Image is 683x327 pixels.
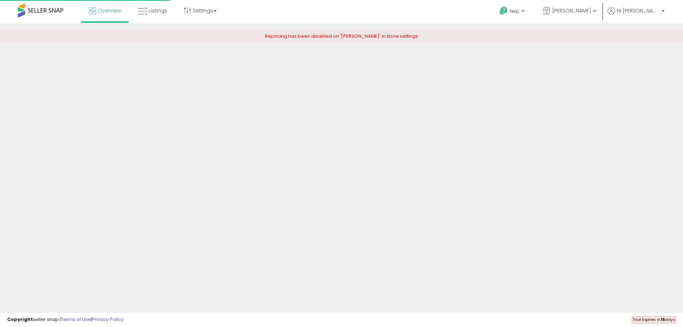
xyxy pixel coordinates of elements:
strong: Copyright [7,316,33,323]
a: Hi [PERSON_NAME] [608,7,665,23]
a: Help [494,1,531,23]
span: Help [510,8,519,14]
span: Trial Expires in days [632,317,675,322]
span: [PERSON_NAME] [552,7,591,14]
span: Overview [98,7,121,14]
a: Terms of Use [61,316,91,323]
b: 15 [661,317,665,322]
div: seller snap | | [7,316,123,323]
span: Repricing has been disabled on '[PERSON_NAME]' in store settings [265,33,418,39]
a: Privacy Policy [92,316,123,323]
i: Get Help [499,6,508,15]
span: Listings [149,7,167,14]
span: Hi [PERSON_NAME] [617,7,660,14]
